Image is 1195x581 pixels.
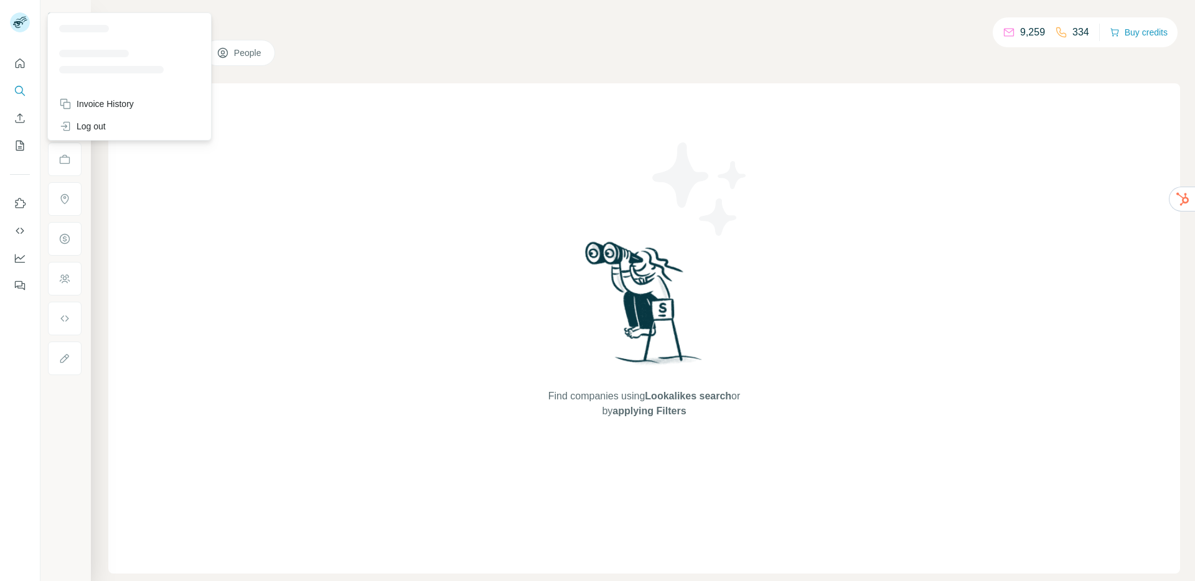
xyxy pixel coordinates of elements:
img: Surfe Illustration - Stars [644,133,756,245]
button: Use Surfe API [10,220,30,242]
button: Use Surfe on LinkedIn [10,192,30,215]
button: My lists [10,134,30,157]
span: Lookalikes search [645,391,731,401]
span: applying Filters [612,406,686,416]
span: Find companies using or by [545,389,744,419]
button: Feedback [10,274,30,297]
button: Show [39,7,90,26]
h4: Search [108,15,1180,32]
button: Buy credits [1110,24,1168,41]
div: Log out [59,120,106,132]
img: Surfe Illustration - Woman searching with binoculars [579,238,709,377]
p: 334 [1072,25,1089,40]
button: Dashboard [10,247,30,269]
div: Invoice History [59,98,134,110]
button: Quick start [10,52,30,75]
button: Enrich CSV [10,107,30,129]
p: 9,259 [1020,25,1045,40]
button: Search [10,80,30,102]
span: People [234,47,263,59]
